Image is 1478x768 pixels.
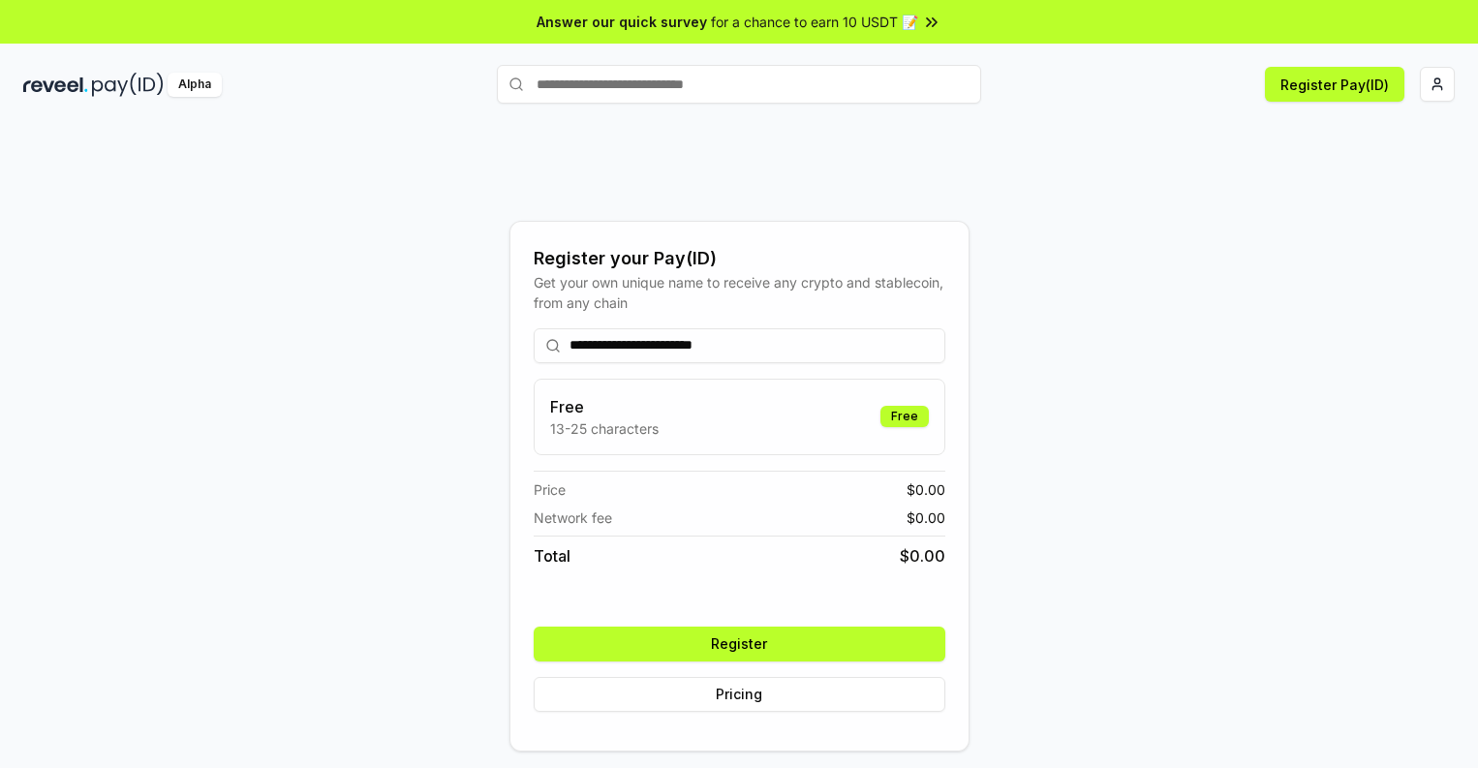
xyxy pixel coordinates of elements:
[550,418,659,439] p: 13-25 characters
[23,73,88,97] img: reveel_dark
[534,627,945,661] button: Register
[534,507,612,528] span: Network fee
[711,12,918,32] span: for a chance to earn 10 USDT 📝
[900,544,945,568] span: $ 0.00
[1265,67,1404,102] button: Register Pay(ID)
[907,479,945,500] span: $ 0.00
[534,245,945,272] div: Register your Pay(ID)
[168,73,222,97] div: Alpha
[92,73,164,97] img: pay_id
[534,272,945,313] div: Get your own unique name to receive any crypto and stablecoin, from any chain
[537,12,707,32] span: Answer our quick survey
[550,395,659,418] h3: Free
[880,406,929,427] div: Free
[534,544,570,568] span: Total
[534,677,945,712] button: Pricing
[534,479,566,500] span: Price
[907,507,945,528] span: $ 0.00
